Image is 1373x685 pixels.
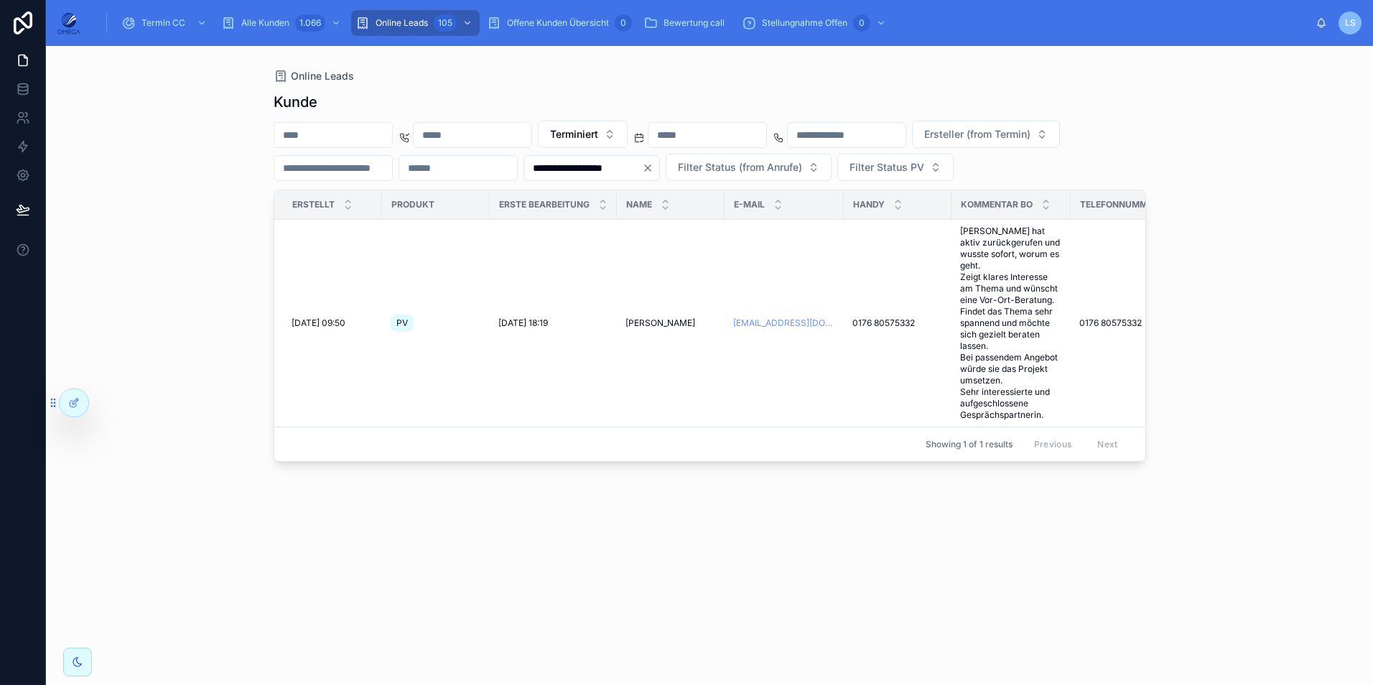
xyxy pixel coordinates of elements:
div: 0 [615,14,632,32]
button: Clear [642,162,659,174]
span: E-Mail [734,199,765,210]
div: 105 [434,14,457,32]
div: 0 [853,14,870,32]
span: 0176 80575332 [1079,317,1142,329]
span: Telefonnummer [1080,199,1158,210]
a: Alle Kunden1.066 [217,10,348,36]
span: Ersteller (from Termin) [924,127,1030,141]
span: Name [626,199,652,210]
span: PV [396,317,408,329]
a: 0176 80575332 [852,317,943,329]
a: Online Leads [274,69,354,83]
span: Termin CC [141,17,185,29]
span: LS [1345,17,1356,29]
a: [PERSON_NAME] hat aktiv zurückgerufen und wusste sofort, worum es geht. Zeigt klares Interesse am... [960,225,1062,421]
button: Select Button [666,154,832,181]
span: [PERSON_NAME] [625,317,695,329]
div: scrollable content [92,7,1316,39]
span: Produkt [391,199,434,210]
a: Bewertung call [639,10,735,36]
span: Online Leads [376,17,428,29]
button: Select Button [837,154,954,181]
span: Bewertung call [664,17,725,29]
span: Handy [853,199,885,210]
div: 1.066 [295,14,325,32]
span: [DATE] 18:19 [498,317,548,329]
span: Filter Status PV [850,160,924,174]
a: Online Leads105 [351,10,480,36]
a: Termin CC [117,10,214,36]
a: [EMAIL_ADDRESS][DOMAIN_NAME] [733,317,835,329]
span: [DATE] 09:50 [292,317,345,329]
a: [PERSON_NAME] [625,317,716,329]
span: Alle Kunden [241,17,289,29]
a: PV [391,312,481,335]
a: [DATE] 09:50 [292,317,373,329]
a: Offene Kunden Übersicht0 [483,10,636,36]
button: Select Button [912,121,1060,148]
span: Filter Status (from Anrufe) [678,160,802,174]
span: Online Leads [291,69,354,83]
span: 0176 80575332 [852,317,915,329]
button: Select Button [538,121,628,148]
h1: Kunde [274,92,317,112]
a: Stellungnahme Offen0 [737,10,893,36]
a: [DATE] 18:19 [498,317,608,329]
span: Showing 1 of 1 results [926,439,1013,450]
span: Terminiert [550,127,598,141]
img: App logo [57,11,80,34]
a: 0176 80575332 [1079,317,1177,329]
span: Kommentar BO [961,199,1033,210]
span: Erstellt [292,199,335,210]
span: Offene Kunden Übersicht [507,17,609,29]
span: Stellungnahme Offen [762,17,847,29]
span: Erste Bearbeitung [499,199,590,210]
